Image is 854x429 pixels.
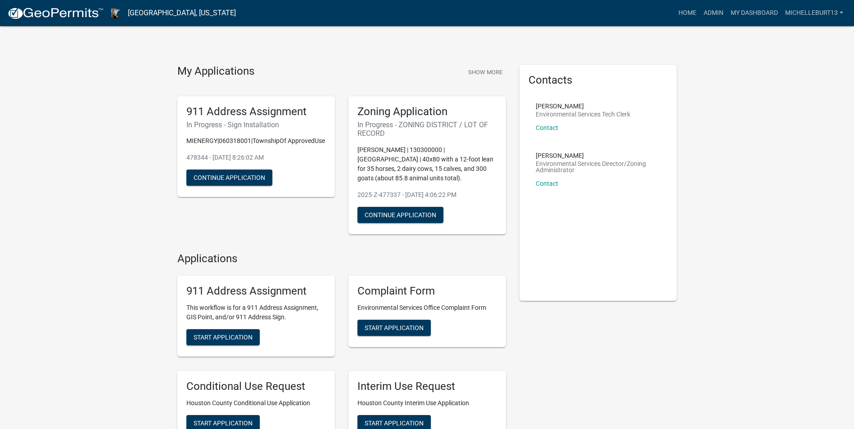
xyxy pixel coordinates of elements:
img: Houston County, Minnesota [111,7,121,19]
p: This workflow is for a 911 Address Assignment, GIS Point, and/or 911 Address Sign. [186,303,326,322]
span: Start Application [365,324,424,331]
a: Contact [536,124,558,131]
button: Continue Application [186,170,272,186]
h5: Conditional Use Request [186,380,326,393]
p: MIENERGY|060318001|TownshipOf ApprovedUse [186,136,326,146]
button: Show More [465,65,506,80]
p: [PERSON_NAME] | 130300000 | [GEOGRAPHIC_DATA] | 40x80 with a 12-foot lean for 35 horses, 2 dairy ... [357,145,497,183]
a: [GEOGRAPHIC_DATA], [US_STATE] [128,5,236,21]
h5: Interim Use Request [357,380,497,393]
a: michelleburt13 [782,4,847,22]
button: Start Application [357,320,431,336]
button: Start Application [186,329,260,345]
h6: In Progress - Sign Installation [186,121,326,129]
p: Houston County Conditional Use Application [186,398,326,408]
p: Environmental Services Tech Clerk [536,111,630,117]
p: Houston County Interim Use Application [357,398,497,408]
h5: Zoning Application [357,105,497,118]
a: Home [675,4,700,22]
h5: Complaint Form [357,285,497,298]
p: Environmental Services Office Complaint Form [357,303,497,313]
a: Contact [536,180,558,187]
a: Admin [700,4,727,22]
h5: 911 Address Assignment [186,105,326,118]
a: My Dashboard [727,4,782,22]
h6: In Progress - ZONING DISTRICT / LOT OF RECORD [357,121,497,138]
button: Continue Application [357,207,443,223]
h4: Applications [177,252,506,265]
p: [PERSON_NAME] [536,103,630,109]
span: Start Application [365,420,424,427]
span: Start Application [194,420,253,427]
p: Environmental Services Director/Zoning Administrator [536,161,661,173]
p: 478344 - [DATE] 8:26:02 AM [186,153,326,162]
p: [PERSON_NAME] [536,152,661,159]
span: Start Application [194,334,253,341]
p: 2025-Z-477337 - [DATE] 4:06:22 PM [357,190,497,200]
h5: 911 Address Assignment [186,285,326,298]
h4: My Applications [177,65,254,78]
h5: Contacts [529,74,668,87]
